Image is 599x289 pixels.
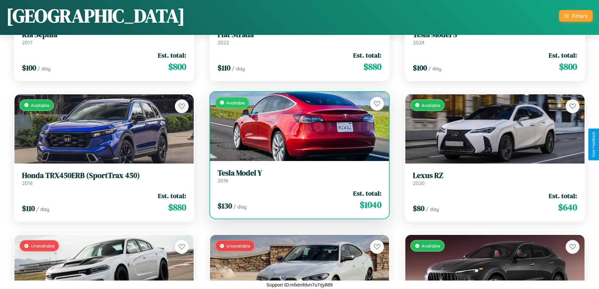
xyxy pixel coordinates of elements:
span: $ 880 [363,60,381,73]
h3: Tesla Model Y [218,169,382,178]
h3: Kia Sephia [22,30,186,39]
h1: [GEOGRAPHIC_DATA] [6,3,185,29]
span: 2020 [413,180,425,186]
span: 2016 [218,177,228,184]
span: Available [422,243,440,248]
a: Tesla Model Y2016 [218,169,382,184]
span: / day [428,65,441,72]
span: 2018 [22,180,33,186]
span: Unavailable [31,243,55,248]
span: $ 110 [218,63,230,73]
a: Kia Sephia2017 [22,30,186,46]
span: Est. total: [549,51,577,60]
a: Fiat Strada2022 [218,30,382,46]
span: $ 80 [413,203,424,214]
button: Filters [559,10,593,22]
span: / day [233,203,247,210]
span: 2022 [218,39,229,46]
span: $ 100 [413,63,427,73]
span: Available [422,103,440,108]
div: Give Feedback [591,132,596,157]
span: Available [31,103,49,108]
span: Est. total: [158,191,186,200]
span: Est. total: [353,51,381,60]
span: Available [226,100,245,105]
span: $ 1040 [360,198,381,211]
span: $ 800 [168,60,186,73]
span: / day [37,65,51,72]
h3: Fiat Strada [218,30,382,39]
span: $ 800 [559,60,577,73]
span: $ 110 [22,203,35,214]
span: Est. total: [158,51,186,60]
span: $ 100 [22,63,36,73]
a: Honda TRX450ERB (SportTrax 450)2018 [22,171,186,186]
span: 2024 [413,39,424,46]
span: Unavailable [226,243,250,248]
a: Tesla Model S2024 [413,30,577,46]
div: Filters [572,13,588,19]
span: Est. total: [549,191,577,200]
span: $ 130 [218,201,232,211]
h3: Lexus RZ [413,171,577,180]
span: 2017 [22,39,32,46]
span: / day [232,65,245,72]
span: $ 640 [558,201,577,214]
span: / day [36,206,49,212]
a: Lexus RZ2020 [413,171,577,186]
h3: Tesla Model S [413,30,577,39]
p: Support ID: mfxtmfdvn7u7rjy889 [266,281,333,289]
h3: Honda TRX450ERB (SportTrax 450) [22,171,186,180]
span: / day [426,206,439,212]
span: $ 880 [168,201,186,214]
span: Est. total: [353,189,381,198]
